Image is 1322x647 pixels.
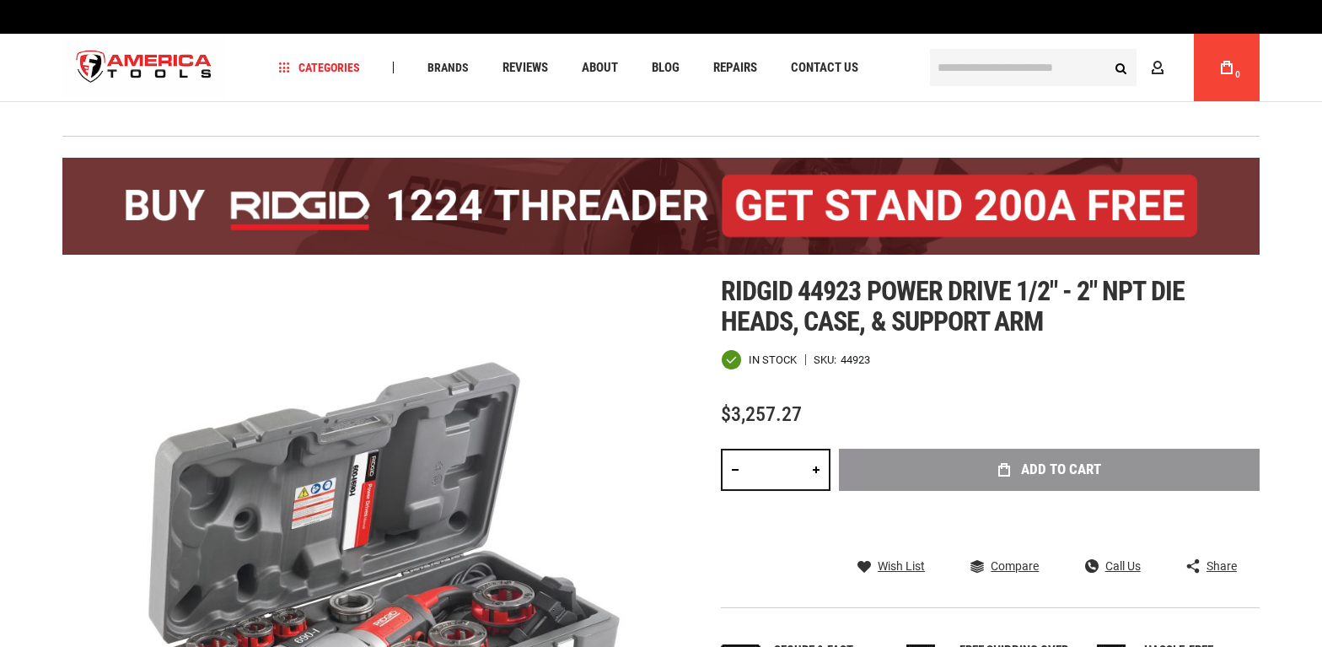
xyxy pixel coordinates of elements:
[841,354,870,365] div: 44923
[1206,560,1237,572] span: Share
[721,349,797,370] div: Availability
[652,62,680,74] span: Blog
[271,57,368,79] a: Categories
[791,62,858,74] span: Contact Us
[814,354,841,365] strong: SKU
[783,57,866,79] a: Contact Us
[279,62,360,73] span: Categories
[495,57,556,79] a: Reviews
[706,57,765,79] a: Repairs
[420,57,476,79] a: Brands
[857,558,925,574] a: Wish List
[970,558,1039,574] a: Compare
[749,354,797,365] span: In stock
[62,36,226,100] a: store logo
[1085,558,1141,574] a: Call Us
[713,62,757,74] span: Repairs
[574,57,626,79] a: About
[62,36,226,100] img: America Tools
[1235,70,1240,79] span: 0
[502,62,548,74] span: Reviews
[991,560,1039,572] span: Compare
[427,62,469,73] span: Brands
[1211,34,1243,101] a: 0
[1104,51,1137,84] button: Search
[62,158,1260,255] img: BOGO: Buy the RIDGID® 1224 Threader (26092), get the 92467 200A Stand FREE!
[582,62,618,74] span: About
[1105,560,1141,572] span: Call Us
[644,57,687,79] a: Blog
[721,275,1185,337] span: Ridgid 44923 power drive 1/2" - 2" npt die heads, case, & support arm
[721,402,802,426] span: $3,257.27
[878,560,925,572] span: Wish List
